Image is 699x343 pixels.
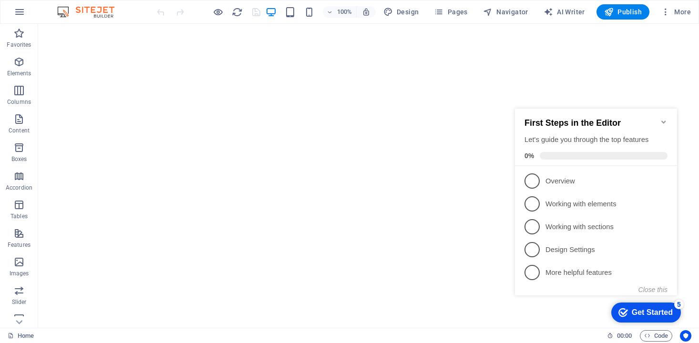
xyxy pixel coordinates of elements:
li: Working with elements [4,89,166,111]
p: Slider [12,298,27,306]
div: Get Started 5 items remaining, 0% complete [100,199,170,219]
span: Design [383,7,419,17]
span: Code [644,330,668,342]
span: : [624,332,625,339]
button: Pages [430,4,471,20]
li: More helpful features [4,157,166,180]
div: Get Started [121,204,162,213]
p: Features [8,241,31,249]
p: Accordion [6,184,32,192]
p: Columns [7,98,31,106]
i: On resize automatically adjust zoom level to fit chosen device. [362,8,370,16]
h6: Session time [607,330,632,342]
li: Design Settings [4,134,166,157]
p: More helpful features [34,164,149,174]
p: Overview [34,72,149,82]
div: Minimize checklist [149,14,156,22]
a: Click to cancel selection. Double-click to open Pages [8,330,34,342]
i: Reload page [232,7,243,18]
p: Favorites [7,41,31,49]
button: 100% [323,6,357,18]
button: Publish [596,4,649,20]
img: Editor Logo [55,6,126,18]
p: Tables [10,212,28,220]
button: Click here to leave preview mode and continue editing [212,6,224,18]
div: Let's guide you through the top features [13,31,156,41]
button: Design [380,4,423,20]
p: Working with elements [34,95,149,105]
h6: 100% [337,6,352,18]
span: 00 00 [617,330,632,342]
div: 5 [163,196,173,205]
li: Overview [4,66,166,89]
button: Code [640,330,672,342]
p: Images [10,270,29,277]
span: More [661,7,691,17]
p: Boxes [11,155,27,163]
span: 0% [13,48,29,56]
span: AI Writer [544,7,585,17]
p: Elements [7,70,31,77]
h2: First Steps in the Editor [13,14,156,24]
p: Design Settings [34,141,149,151]
button: Navigator [479,4,532,20]
span: Navigator [483,7,528,17]
span: Pages [434,7,467,17]
button: Close this [127,182,156,190]
button: More [657,4,695,20]
p: Working with sections [34,118,149,128]
button: reload [231,6,243,18]
button: Usercentrics [680,330,691,342]
p: Content [9,127,30,134]
div: Design (Ctrl+Alt+Y) [380,4,423,20]
span: Publish [604,7,642,17]
li: Working with sections [4,111,166,134]
button: AI Writer [540,4,589,20]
